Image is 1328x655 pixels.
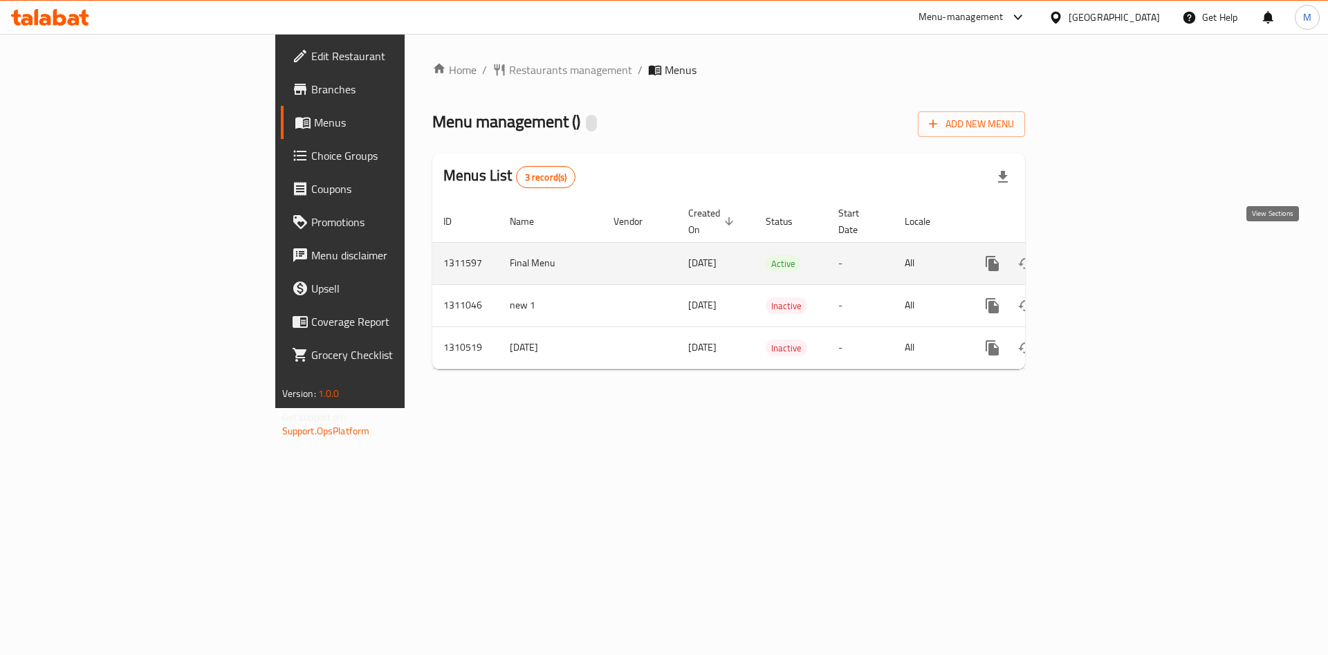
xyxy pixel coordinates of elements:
a: Coupons [281,172,497,205]
button: more [976,247,1009,280]
a: Edit Restaurant [281,39,497,73]
span: Add New Menu [929,116,1014,133]
span: Active [766,256,801,272]
a: Choice Groups [281,139,497,172]
span: Version: [282,385,316,403]
a: Branches [281,73,497,106]
button: more [976,289,1009,322]
span: Menus [314,114,486,131]
td: [DATE] [499,326,602,369]
nav: breadcrumb [432,62,1025,78]
a: Grocery Checklist [281,338,497,371]
span: Branches [311,81,486,98]
button: Add New Menu [918,111,1025,137]
a: Coverage Report [281,305,497,338]
span: Upsell [311,280,486,297]
div: [GEOGRAPHIC_DATA] [1069,10,1160,25]
span: Inactive [766,298,807,314]
div: Menu-management [919,9,1004,26]
div: Active [766,255,801,272]
td: new 1 [499,284,602,326]
a: Upsell [281,272,497,305]
button: Change Status [1009,247,1042,280]
span: Inactive [766,340,807,356]
span: Get support on: [282,408,346,426]
span: Coverage Report [311,313,486,330]
span: Promotions [311,214,486,230]
span: Name [510,213,552,230]
span: Start Date [838,205,877,238]
td: Final Menu [499,242,602,284]
div: Inactive [766,297,807,314]
span: Grocery Checklist [311,347,486,363]
a: Promotions [281,205,497,239]
span: 3 record(s) [517,171,575,184]
span: Created On [688,205,738,238]
span: Locale [905,213,948,230]
span: Status [766,213,811,230]
span: Edit Restaurant [311,48,486,64]
td: - [827,284,894,326]
a: Menu disclaimer [281,239,497,272]
h2: Menus List [443,165,575,188]
td: - [827,242,894,284]
th: Actions [965,201,1120,243]
button: more [976,331,1009,365]
span: Menus [665,62,697,78]
span: ID [443,213,470,230]
span: Restaurants management [509,62,632,78]
table: enhanced table [432,201,1120,369]
span: [DATE] [688,254,717,272]
span: Menu management ( ) [432,106,580,137]
a: Menus [281,106,497,139]
button: Change Status [1009,289,1042,322]
span: Choice Groups [311,147,486,164]
span: Coupons [311,181,486,197]
td: All [894,326,965,369]
td: All [894,284,965,326]
a: Restaurants management [492,62,632,78]
li: / [638,62,643,78]
div: Export file [986,160,1020,194]
td: All [894,242,965,284]
a: Support.OpsPlatform [282,422,370,440]
span: M [1303,10,1311,25]
span: Vendor [614,213,661,230]
td: - [827,326,894,369]
span: [DATE] [688,338,717,356]
span: 1.0.0 [318,385,340,403]
div: Total records count [516,166,576,188]
span: Menu disclaimer [311,247,486,264]
span: [DATE] [688,296,717,314]
button: Change Status [1009,331,1042,365]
